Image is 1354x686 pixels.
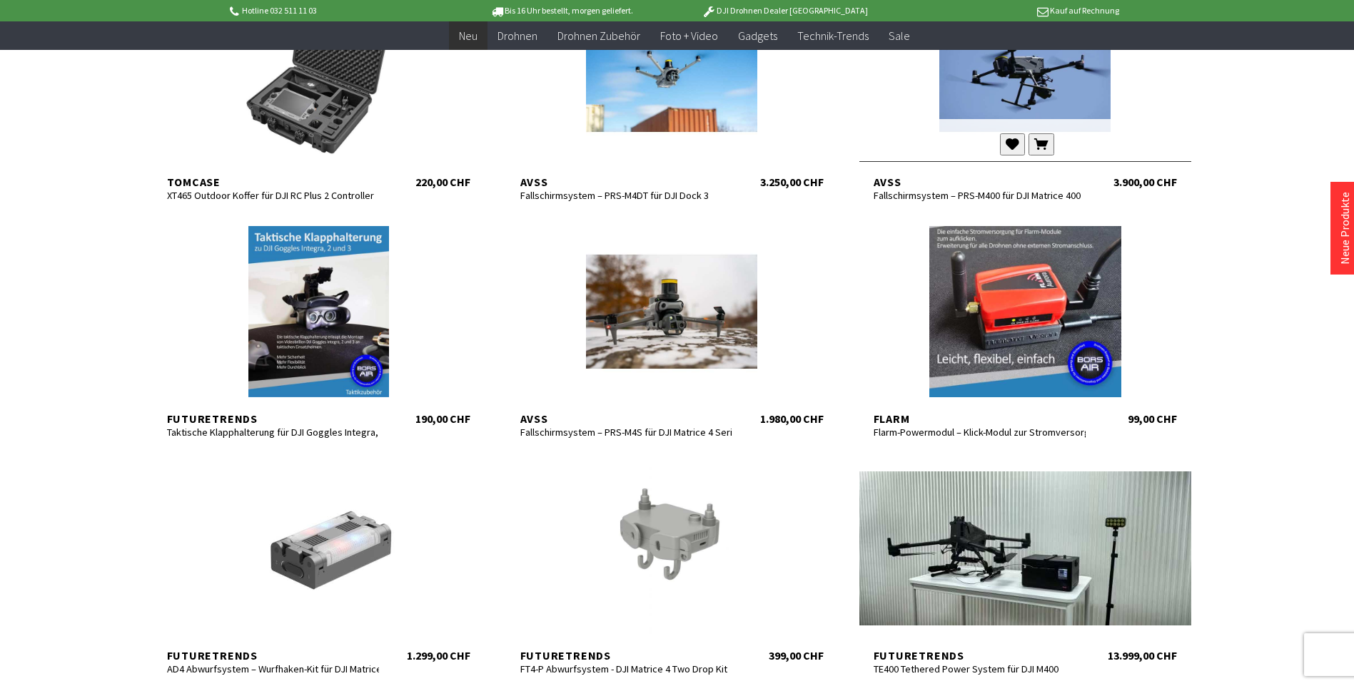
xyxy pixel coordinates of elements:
[459,29,478,43] span: Neu
[520,411,733,426] div: AVSS
[874,648,1086,662] div: Futuretrends
[728,21,787,51] a: Gadgets
[1108,648,1177,662] div: 13.999,00 CHF
[896,2,1119,19] p: Kauf auf Rechnung
[859,463,1191,662] a: Futuretrends TE400 Tethered Power System für DJI M400 13.999,00 CHF
[1113,175,1177,189] div: 3.900,00 CHF
[874,189,1086,202] div: Fallschirmsystem – PRS-M400 für DJI Matrice 400
[797,29,869,43] span: Technik-Trends
[787,21,879,51] a: Technik-Trends
[167,175,380,189] div: TomCase
[874,662,1086,675] div: TE400 Tethered Power System für DJI M400
[167,648,380,662] div: Futuretrends
[450,2,673,19] p: Bis 16 Uhr bestellt, morgen geliefert.
[167,189,380,202] div: XT465 Outdoor Koffer für DJI RC Plus 2 Controller
[738,29,777,43] span: Gadgets
[874,175,1086,189] div: AVSS
[497,29,537,43] span: Drohnen
[228,2,450,19] p: Hotline 032 511 11 03
[153,463,485,662] a: Futuretrends AD4 Abwurfsystem – Wurfhaken-Kit für DJI Matrice 400 Serie 1.299,00 CHF
[760,411,824,426] div: 1.980,00 CHF
[520,175,733,189] div: AVSS
[879,21,920,51] a: Sale
[769,648,824,662] div: 399,00 CHF
[167,411,380,426] div: Futuretrends
[415,411,470,426] div: 190,00 CHF
[874,426,1086,439] div: Flarm-Powermodul – Klick-Modul zur Stromversorgung
[487,21,547,51] a: Drohnen
[415,175,470,189] div: 220,00 CHF
[1338,192,1352,265] a: Neue Produkte
[506,226,838,426] a: AVSS Fallschirmsystem – PRS-M4S für DJI Matrice 4 Series 1.980,00 CHF
[520,189,733,202] div: Fallschirmsystem – PRS-M4DT für DJI Dock 3
[1128,411,1177,426] div: 99,00 CHF
[506,463,838,662] a: Futuretrends FT4-P Abwurfsystem - DJI Matrice 4 Two Drop Kit 399,00 CHF
[557,29,640,43] span: Drohnen Zubehör
[760,175,824,189] div: 3.250,00 CHF
[889,29,910,43] span: Sale
[660,29,718,43] span: Foto + Video
[547,21,650,51] a: Drohnen Zubehör
[167,426,380,439] div: Taktische Klapphalterung für DJI Goggles Integra, 2 und 3
[153,226,485,426] a: Futuretrends Taktische Klapphalterung für DJI Goggles Integra, 2 und 3 190,00 CHF
[449,21,487,51] a: Neu
[520,662,733,675] div: FT4-P Abwurfsystem - DJI Matrice 4 Two Drop Kit
[520,426,733,439] div: Fallschirmsystem – PRS-M4S für DJI Matrice 4 Series
[167,662,380,675] div: AD4 Abwurfsystem – Wurfhaken-Kit für DJI Matrice 400 Serie
[520,648,733,662] div: Futuretrends
[407,648,470,662] div: 1.299,00 CHF
[859,226,1191,426] a: Flarm Flarm-Powermodul – Klick-Modul zur Stromversorgung 99,00 CHF
[650,21,728,51] a: Foto + Video
[874,411,1086,426] div: Flarm
[673,2,896,19] p: DJI Drohnen Dealer [GEOGRAPHIC_DATA]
